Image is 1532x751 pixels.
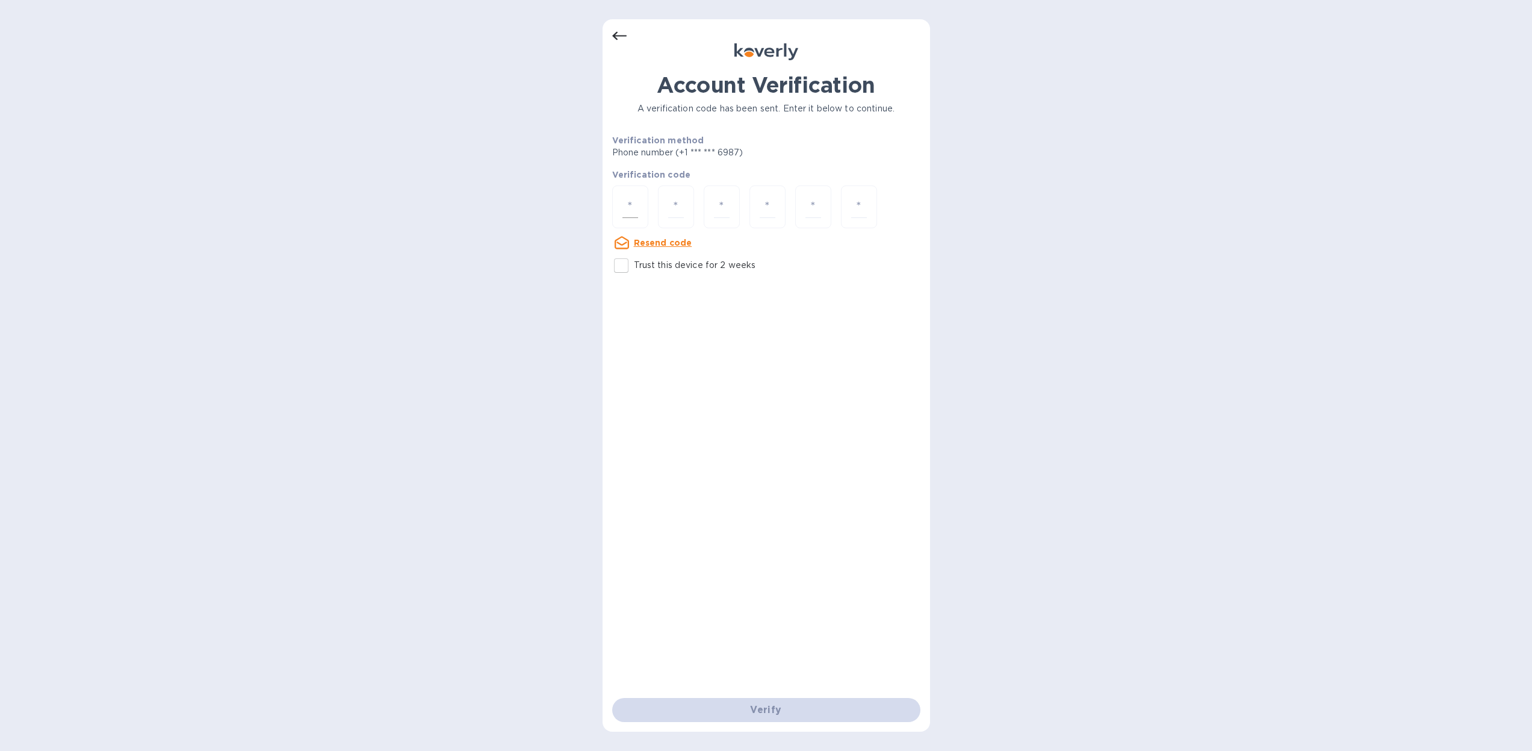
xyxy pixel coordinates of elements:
p: Verification code [612,169,920,181]
b: Verification method [612,136,704,145]
p: Trust this device for 2 weeks [634,259,756,272]
u: Resend code [634,238,692,248]
p: A verification code has been sent. Enter it below to continue. [612,102,920,115]
h1: Account Verification [612,72,920,98]
p: Phone number (+1 *** *** 6987) [612,146,836,159]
